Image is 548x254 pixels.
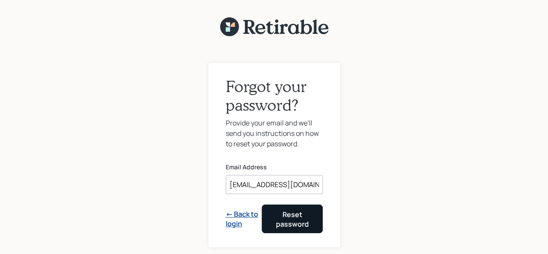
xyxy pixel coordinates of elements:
label: Email Address [226,163,323,172]
button: Reset password [262,205,322,233]
h1: Forgot your password? [226,77,323,114]
div: Provide your email and we'll send you instructions on how to reset your password. [226,118,323,149]
a: ← Back to login [226,209,262,229]
div: Reset password [272,210,311,229]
